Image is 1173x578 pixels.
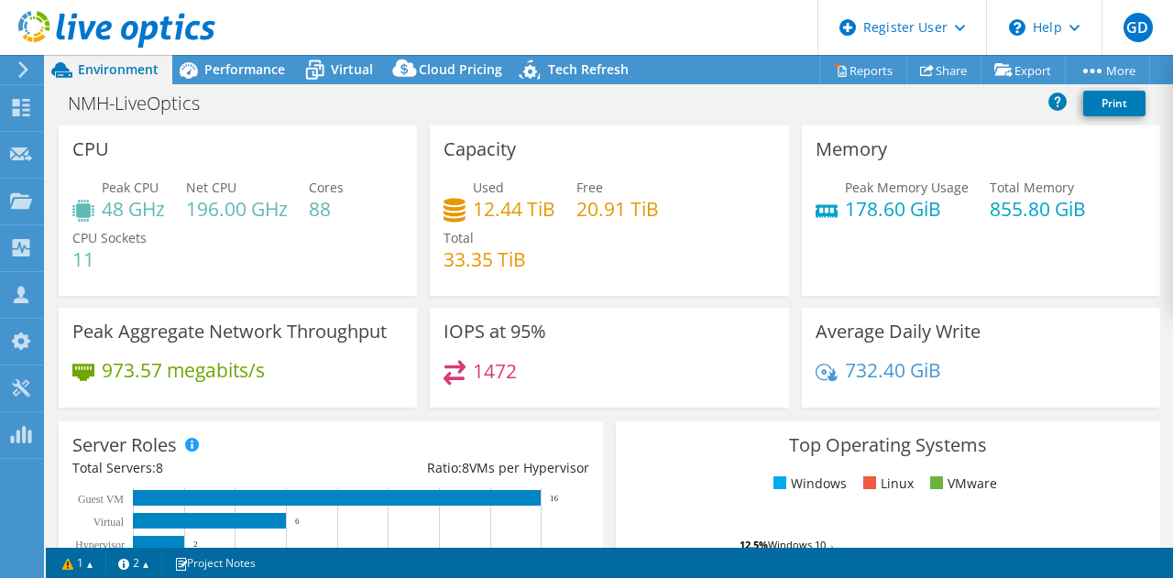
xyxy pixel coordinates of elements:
a: Export [981,56,1066,84]
h1: NMH-LiveOptics [60,93,228,114]
span: Virtual [331,60,373,78]
span: Peak Memory Usage [845,179,969,196]
h4: 11 [72,249,147,269]
span: Total Memory [990,179,1074,196]
h4: 88 [309,199,344,219]
a: More [1065,56,1150,84]
h4: 855.80 GiB [990,199,1086,219]
text: 2 [193,540,198,549]
span: 8 [156,459,163,476]
li: Windows [769,474,847,494]
span: GD [1124,13,1153,42]
h4: 33.35 TiB [444,249,526,269]
h4: 12.44 TiB [473,199,555,219]
span: Free [576,179,603,196]
text: Virtual [93,516,125,529]
span: Performance [204,60,285,78]
span: 8 [462,459,469,476]
div: Total Servers: [72,458,331,478]
h3: Capacity [444,139,516,159]
h4: 1472 [473,361,517,381]
li: Linux [859,474,914,494]
h3: IOPS at 95% [444,322,546,342]
a: 2 [105,551,162,574]
li: VMware [926,474,997,494]
text: Hypervisor [75,539,125,551]
svg: \n [1009,19,1025,36]
h4: 20.91 TiB [576,199,659,219]
div: Ratio: VMs per Hypervisor [331,458,589,478]
h4: 48 GHz [102,199,165,219]
span: Peak CPU [102,179,159,196]
h3: Server Roles [72,435,177,455]
h3: Peak Aggregate Network Throughput [72,322,387,342]
h4: 196.00 GHz [186,199,288,219]
span: Total [444,229,474,246]
span: Cloud Pricing [419,60,502,78]
span: CPU Sockets [72,229,147,246]
a: Project Notes [161,551,269,574]
h3: Average Daily Write [816,322,981,342]
a: Share [906,56,981,84]
span: Tech Refresh [548,60,629,78]
tspan: Windows 10 [768,538,826,551]
h3: Memory [816,139,887,159]
span: Net CPU [186,179,236,196]
h4: 732.40 GiB [845,360,941,380]
span: Environment [78,60,159,78]
h4: 178.60 GiB [845,199,969,219]
tspan: 12.5% [740,538,768,551]
a: Reports [819,56,907,84]
h3: Top Operating Systems [630,435,1146,455]
text: 16 [550,494,559,503]
a: 1 [49,551,106,574]
text: Guest VM [78,493,124,506]
h4: 973.57 megabits/s [102,360,265,380]
h3: CPU [72,139,109,159]
text: 6 [295,517,300,526]
span: Used [473,179,504,196]
a: Print [1083,91,1146,116]
span: Cores [309,179,344,196]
